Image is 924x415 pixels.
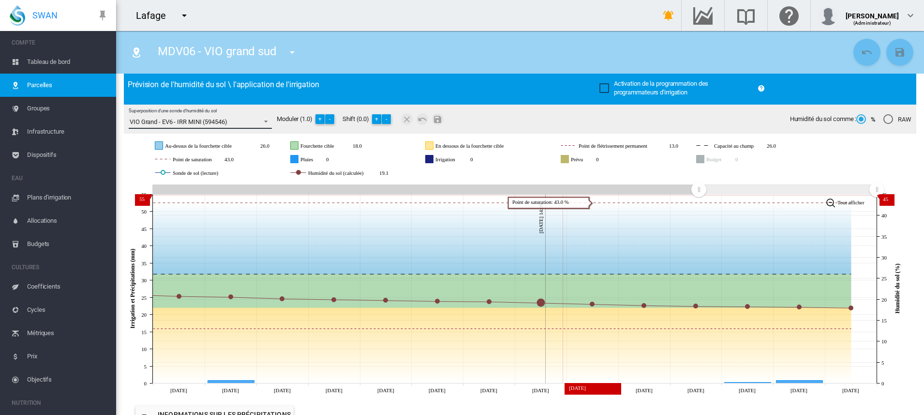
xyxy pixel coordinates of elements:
[158,45,277,58] span: MDV06 - VIO grand sud
[401,113,413,125] button: Retirer
[642,304,646,307] circle: Humidité du sol (calculée) Wed 01 Oct, 2025 18.5
[849,306,853,310] circle: Humidité du sol (calculée) Sun 05 Oct, 2025 17.9
[32,9,58,21] span: SWAN
[881,297,887,303] tspan: 20
[426,141,549,150] g: En dessous de la fourchette cible
[27,186,108,209] span: Plans d'irrigation
[636,387,653,393] tspan: [DATE]
[401,113,413,125] md-icon: icon-close
[532,387,549,393] tspan: [DATE]
[853,20,891,26] span: (Administrateur)
[280,297,284,301] circle: Humidité du sol (calculée) Wed 24 Sep, 2025 20.1
[881,255,887,261] tspan: 30
[27,97,108,120] span: Groupes
[27,120,108,143] span: Infrastructure
[868,181,885,198] g: Zoom chart using cursor arrows
[537,299,544,306] circle: Humidité du sol (calculée) Mon 29 Sep, 2025 19.1
[274,387,291,393] tspan: [DATE]
[426,155,487,164] g: Irrigation
[283,43,302,62] button: icon-menu-down
[315,114,325,124] button: +
[734,10,758,21] md-icon: Recherche dans la librairie
[699,184,877,194] rect: Zoom chart using cursor arrows
[12,260,108,275] span: CULTURES
[141,209,147,215] tspan: 50
[776,380,823,383] g: Pluies Sat 04 Oct, 2025 0.9
[590,302,594,306] circle: Humidité du sol (calculée) Tue 30 Sep, 2025 18.8
[377,387,394,393] tspan: [DATE]
[27,322,108,345] span: Métriques
[27,232,108,256] span: Budgets
[229,295,233,299] circle: Humidité du sol (calculée) Tue 23 Sep, 2025 20.5
[837,200,864,205] tspan: Tout afficher
[144,364,147,369] tspan: 5
[487,300,491,304] circle: Humidité du sol (calculée) Sun 28 Sep, 2025 19.4
[27,143,108,167] span: Dispositifs
[277,113,343,125] div: Moduler (1.0)
[417,113,428,125] md-icon: icon-undo
[155,141,277,150] g: Au-dessus de la fourchette cible
[27,50,108,74] span: Tableau de bord
[599,79,754,97] md-checkbox: Activation de la programmation des programmateurs d'irrigation
[27,298,108,322] span: Cycles
[687,387,704,393] tspan: [DATE]
[27,275,108,298] span: Coefficients
[12,170,108,186] span: EAU
[881,381,884,386] tspan: 0
[325,114,335,124] button: -
[131,46,142,58] md-icon: icon-map-marker-radius
[127,43,146,62] button: Cliquez pour accéder à la liste des sites
[141,295,147,301] tspan: 25
[141,261,147,266] tspan: 35
[435,299,439,303] circle: Humidité du sol (calculée) Sat 27 Sep, 2025 19.5
[155,155,249,164] g: Point de saturation
[853,39,880,66] button: Annuler les modifications
[343,113,399,125] div: Shift (0.0)
[286,46,298,58] md-icon: icon-menu-down
[894,263,901,313] tspan: Humidité du sol (%)
[12,395,108,411] span: NUTRITION
[432,113,444,125] button: Save Changes
[797,305,801,309] circle: Humidité du sol (calculée) Sat 04 Oct, 2025 18.1
[745,305,749,308] circle: Humidité du sol (calculée) Fri 03 Oct, 2025 18.2
[129,248,136,328] tspan: Irrigation et Précipitations (mm)
[881,276,887,281] tspan: 25
[429,387,446,393] tspan: [DATE]
[777,10,801,21] md-icon: Cliquez ici pour obtenir de l'aide
[790,387,807,393] tspan: [DATE]
[141,243,147,249] tspan: 40
[480,387,497,393] tspan: [DATE]
[382,114,391,124] button: -
[894,46,906,58] md-icon: icon-content-save
[222,387,239,393] tspan: [DATE]
[141,312,147,318] tspan: 20
[881,318,887,323] tspan: 15
[694,304,698,308] circle: Humidité du sol (calculée) Thu 02 Oct, 2025 18.3
[905,10,916,21] md-icon: icon-chevron-down
[790,115,857,123] span: Humidité du sol comme :
[614,80,709,96] span: Activation de la programmation des programmateurs d'irrigation
[179,10,190,21] md-icon: icon-menu-down
[130,118,227,125] div: VIO Grand - EV6 - IRR MINI (594546)
[208,380,254,383] g: Pluies Tue 23 Sep, 2025 0.8
[128,80,319,89] span: Prévision de l'humidité du sol \ l'application de l'irrigation
[659,6,678,25] button: icon-bell-ring
[697,155,752,164] g: Budget
[141,277,147,283] tspan: 30
[881,338,887,344] tspan: 10
[141,226,147,232] tspan: 45
[129,114,272,129] md-select: Superposition d'une sonde d'humidité du sol: VIO Grand - EV6 - IRR MINI (594546)
[881,360,884,366] tspan: 5
[856,115,876,124] md-radio-button: %
[819,6,838,25] img: profile.jpg
[291,141,369,150] g: Fourchette cible
[691,10,715,21] md-icon: Accéder au Data Hub
[97,10,108,21] md-icon: icon-pin
[739,387,756,393] tspan: [DATE]
[883,115,911,124] md-radio-button: RAW
[177,294,181,298] circle: Humidité du sol (calculée) Mon 22 Sep, 2025 20.7
[846,7,899,17] div: [PERSON_NAME]
[886,39,913,66] button: Enregistrer les modifications
[141,329,147,335] tspan: 15
[561,155,612,164] g: Prévu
